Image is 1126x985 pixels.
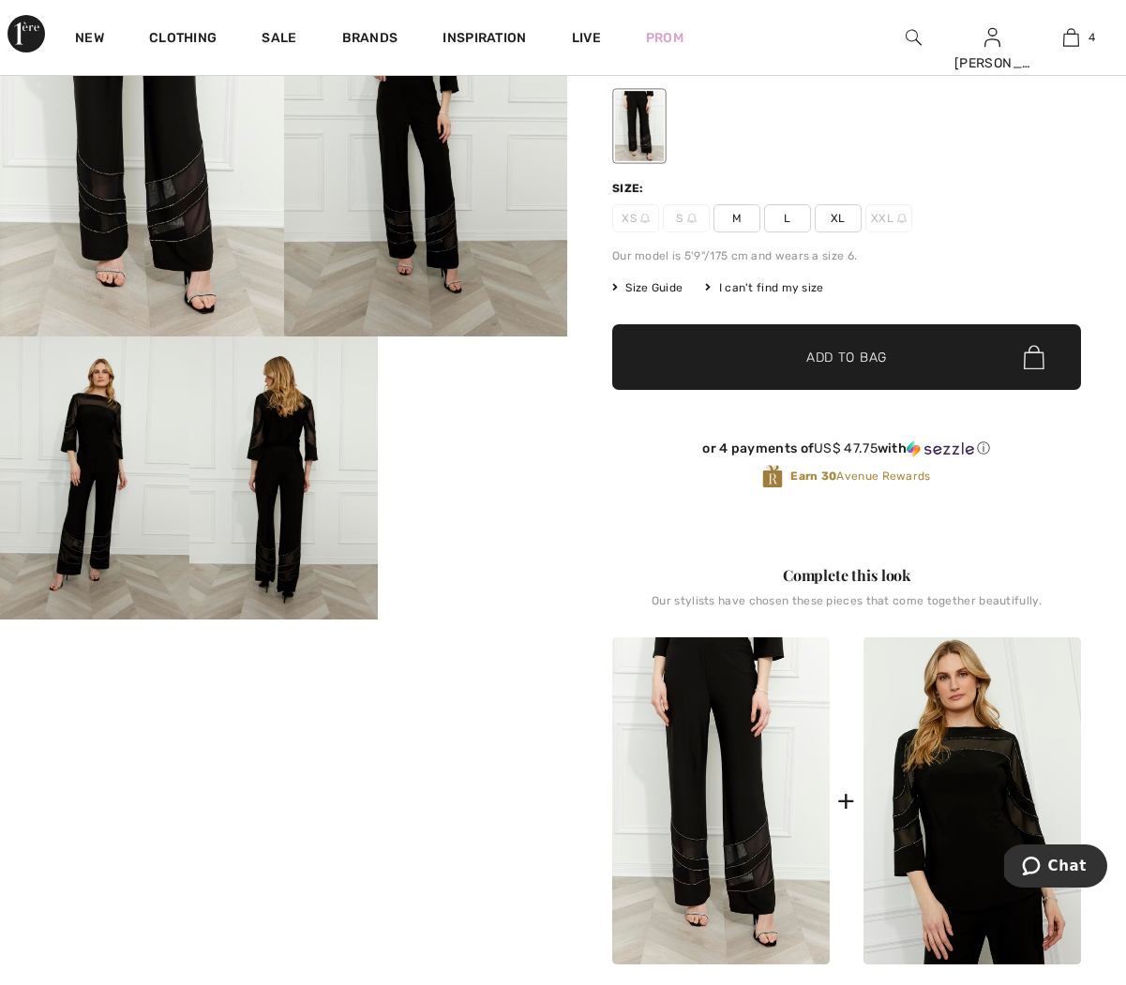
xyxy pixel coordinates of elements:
[612,247,1081,264] div: Our model is 5'9"/175 cm and wears a size 6.
[612,440,1081,464] div: or 4 payments ofUS$ 47.75withSezzle Click to learn more about Sezzle
[612,564,1081,587] div: Complete this look
[815,204,862,232] span: XL
[342,30,398,50] a: Brands
[1088,29,1095,46] span: 4
[1024,345,1044,369] img: Bag.svg
[612,279,683,296] span: Size Guide
[906,26,922,49] img: search the website
[443,30,526,50] span: Inspiration
[75,30,104,50] a: New
[572,28,601,48] a: Live
[612,440,1081,457] div: or 4 payments of with
[646,28,683,48] a: Prom
[612,594,1081,622] div: Our stylists have chosen these pieces that come together beautifully.
[897,214,907,223] img: ring-m.svg
[863,637,1081,964] img: Chic Flare-Sleeve Pullover Style 259741
[806,348,887,367] span: Add to Bag
[687,214,697,223] img: ring-m.svg
[640,214,650,223] img: ring-m.svg
[762,464,783,489] img: Avenue Rewards
[984,26,1000,49] img: My Info
[954,53,1031,73] div: [PERSON_NAME]
[1063,26,1079,49] img: My Bag
[814,440,878,456] span: US$ 47.75
[837,780,855,822] div: +
[262,30,296,50] a: Sale
[189,336,379,619] img: Formal Jewel Embellished Trousers Style 259758. 4
[1004,844,1107,891] iframe: Opens a widget where you can chat to one of our agents
[984,28,1000,46] a: Sign In
[8,15,45,52] img: 1ère Avenue
[764,204,811,232] span: L
[378,336,567,431] video: Your browser does not support the video tag.
[790,470,836,483] strong: Earn 30
[705,279,823,296] div: I can't find my size
[612,204,659,232] span: XS
[612,324,1081,390] button: Add to Bag
[1033,26,1110,49] a: 4
[663,204,710,232] span: S
[612,637,830,964] img: Formal Jewel Embellished Trousers Style 259758
[149,30,217,50] a: Clothing
[907,440,974,457] img: Sezzle
[865,204,912,232] span: XXL
[790,468,930,485] span: Avenue Rewards
[713,204,760,232] span: M
[612,180,648,197] div: Size:
[615,91,664,161] div: Black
